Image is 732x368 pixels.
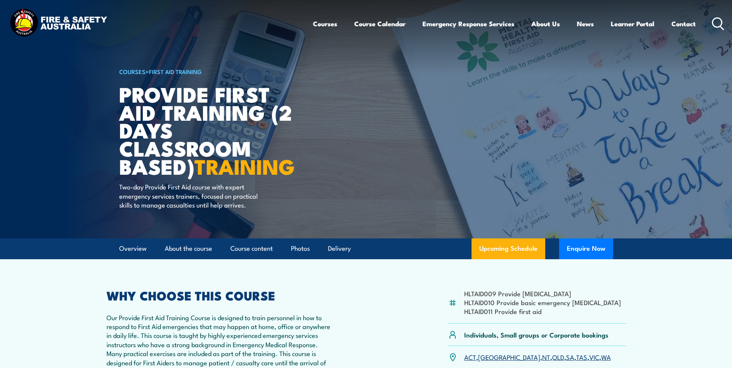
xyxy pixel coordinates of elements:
a: [GEOGRAPHIC_DATA] [478,352,540,361]
a: ACT [464,352,476,361]
a: Course Calendar [354,14,406,34]
a: SA [566,352,574,361]
a: Delivery [328,238,351,259]
a: COURSES [119,67,145,76]
a: WA [601,352,611,361]
a: QLD [552,352,564,361]
a: Course content [230,238,273,259]
a: About Us [531,14,560,34]
a: Learner Portal [611,14,654,34]
button: Enquire Now [559,238,613,259]
p: Individuals, Small groups or Corporate bookings [464,330,609,339]
a: About the course [165,238,212,259]
a: First Aid Training [149,67,202,76]
li: HLTAID010 Provide basic emergency [MEDICAL_DATA] [464,298,621,307]
li: HLTAID009 Provide [MEDICAL_DATA] [464,289,621,298]
h6: > [119,67,310,76]
strong: TRAINING [194,150,295,182]
a: Emergency Response Services [423,14,514,34]
h2: WHY CHOOSE THIS COURSE [107,290,332,300]
a: NT [542,352,550,361]
a: News [577,14,594,34]
a: Upcoming Schedule [472,238,545,259]
a: Contact [671,14,696,34]
p: Two-day Provide First Aid course with expert emergency services trainers, focused on practical sk... [119,182,260,209]
a: Photos [291,238,310,259]
a: TAS [576,352,587,361]
p: , , , , , , , [464,353,611,361]
h1: Provide First Aid Training (2 days classroom based) [119,85,310,175]
li: HLTAID011 Provide first aid [464,307,621,316]
a: VIC [589,352,599,361]
a: Courses [313,14,337,34]
a: Overview [119,238,147,259]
